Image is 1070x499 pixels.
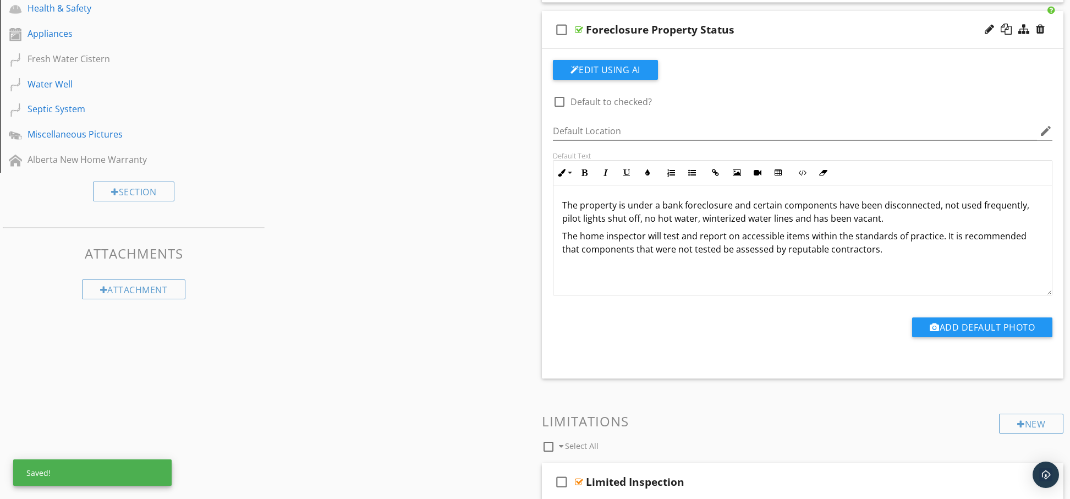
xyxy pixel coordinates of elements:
div: Alberta New Home Warranty [28,153,215,166]
label: Default to checked? [570,96,652,107]
button: Bold (⌘B) [574,162,595,183]
button: Insert Link (⌘K) [705,162,726,183]
div: New [999,414,1063,434]
div: Septic System [28,102,215,116]
button: Ordered List [661,162,682,183]
h3: Limitations [542,414,1064,429]
button: Clear Formatting [813,162,833,183]
div: Health & Safety [28,2,215,15]
button: Add Default Photo [912,317,1052,337]
button: Insert Image (⌘P) [726,162,747,183]
button: Colors [637,162,658,183]
div: Saved! [13,459,172,486]
div: Open Intercom Messenger [1033,462,1059,488]
button: Underline (⌘U) [616,162,637,183]
div: Foreclosure Property Status [586,23,734,36]
button: Inline Style [553,162,574,183]
div: Limited Inspection [586,475,684,489]
i: edit [1039,124,1052,138]
i: check_box_outline_blank [553,469,570,495]
button: Edit Using AI [553,60,658,80]
div: Default Text [553,151,1053,160]
div: Attachment [82,279,186,299]
p: The property is under a bank foreclosure and certain components have been disconnected, not used ... [562,199,1044,225]
i: check_box_outline_blank [553,17,570,43]
p: The home inspector will test and report on accessible items within the standards of practice. It ... [562,229,1044,256]
button: Italic (⌘I) [595,162,616,183]
div: Section [93,182,174,201]
button: Insert Video [747,162,768,183]
div: Water Well [28,78,215,91]
div: Fresh Water Cistern [28,52,215,65]
input: Default Location [553,122,1038,140]
div: Miscellaneous Pictures [28,128,215,141]
span: Select All [565,441,599,451]
button: Code View [792,162,813,183]
button: Insert Table [768,162,789,183]
div: Appliances [28,27,215,40]
button: Unordered List [682,162,703,183]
